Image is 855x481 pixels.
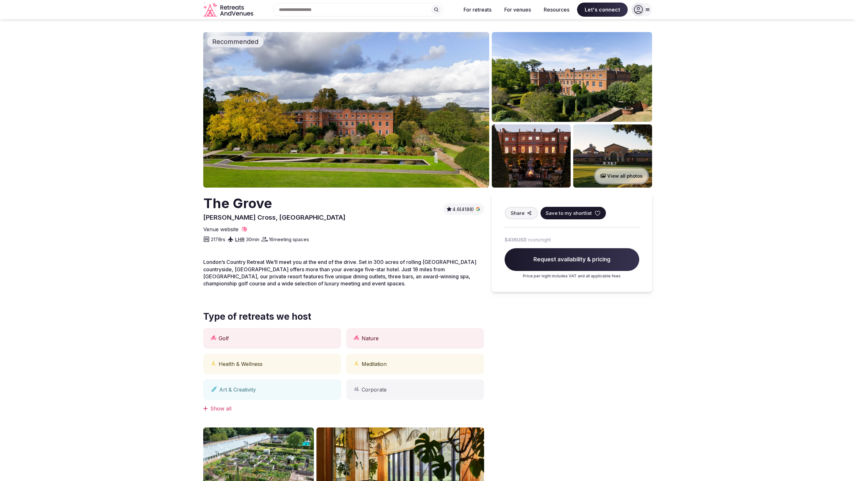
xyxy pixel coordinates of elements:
[505,248,639,271] span: Request availability & pricing
[446,206,482,212] button: 4.6(4188)
[235,236,245,242] a: LHR
[492,32,652,122] img: Venue gallery photo
[246,236,259,243] span: 30 min
[573,124,652,188] img: Venue gallery photo
[203,226,247,233] a: Venue website
[211,236,225,243] span: 217 Brs
[203,226,239,233] span: Venue website
[203,310,311,323] span: Type of retreats we host
[203,259,476,287] span: London’s Country Retreat We’ll meet you at the end of the drive. Set in 300 acres of rolling [GEO...
[505,237,527,243] span: $436 USD
[546,210,592,216] span: Save to my shortlist
[505,274,639,279] p: Price per night includes VAT and all applicable fees
[528,237,551,243] span: room/night
[203,194,346,213] h2: The Grove
[511,210,524,216] span: Share
[210,37,261,46] span: Recommended
[505,207,538,219] button: Share
[594,167,649,184] button: View all photos
[203,214,346,221] span: [PERSON_NAME] Cross, [GEOGRAPHIC_DATA]
[203,32,489,188] img: Venue cover photo
[458,3,497,17] button: For retreats
[203,3,255,17] a: Visit the homepage
[577,3,628,17] span: Let's connect
[541,207,606,219] button: Save to my shortlist
[269,236,309,243] span: 16 meeting spaces
[539,3,574,17] button: Resources
[207,36,264,47] div: Recommended
[452,206,474,213] span: 4.6 (4188)
[203,405,484,412] div: Show all
[203,3,255,17] svg: Retreats and Venues company logo
[499,3,536,17] button: For venues
[492,124,571,188] img: Venue gallery photo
